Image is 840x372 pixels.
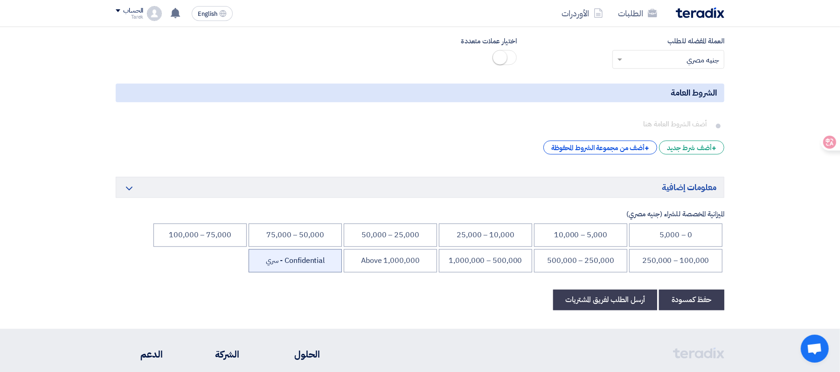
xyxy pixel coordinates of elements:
[123,115,711,133] input: أضف الشروط العامة هنا
[531,36,724,47] label: العملة المفضله للطلب
[147,6,162,21] img: profile_test.png
[534,223,627,247] li: 5,000 – 10,000
[543,140,657,154] div: أضف من مجموعة الشروط المحفوظة
[439,249,532,272] li: 500,000 – 1,000,000
[116,177,724,198] h5: معلومات إضافية
[629,223,722,247] li: 0 – 5,000
[659,289,724,310] button: حفظ كمسودة
[116,83,724,102] h5: الشروط العامة
[267,347,320,361] li: الحلول
[534,249,627,272] li: 250,000 – 500,000
[645,143,649,154] span: +
[116,347,163,361] li: الدعم
[629,249,722,272] li: 100,000 – 250,000
[801,335,829,363] div: Open chat
[116,209,724,220] label: الميزانية المخصصة للشراء (جنيه مصري)
[198,11,217,17] span: English
[659,140,724,154] div: أضف شرط جديد
[192,6,233,21] button: English
[712,143,716,154] span: +
[439,223,532,247] li: 10,000 – 25,000
[153,223,247,247] li: 75,000 – 100,000
[191,347,239,361] li: الشركة
[611,2,665,24] a: الطلبات
[123,7,143,15] div: الحساب
[323,36,517,47] label: اختيار عملات متعددة
[676,7,724,18] img: Teradix logo
[116,14,143,20] div: Tarek
[554,2,611,24] a: الأوردرات
[249,223,342,247] li: 50,000 – 75,000
[249,249,342,272] li: Confidential - سري
[553,289,657,310] button: أرسل الطلب لفريق المشتريات
[344,223,437,247] li: 25,000 – 50,000
[344,249,437,272] li: Above 1,000,000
